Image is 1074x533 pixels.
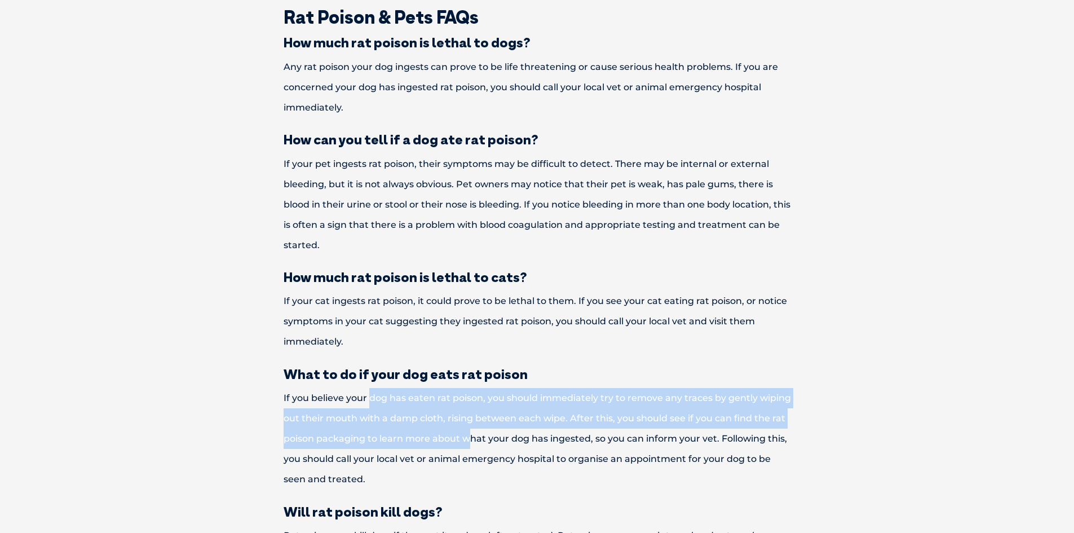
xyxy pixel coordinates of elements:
h2: Rat Poison & Pets FAQs [244,8,830,26]
h3: What to do if your dog eats rat poison [244,367,830,381]
p: If your pet ingests rat poison, their symptoms may be difficult to detect. There may be internal ... [244,154,830,256]
p: Any rat poison your dog ingests can prove to be life threatening or cause serious health problems... [244,57,830,118]
h3: Will rat poison kill dogs? [244,505,830,518]
h3: How much rat poison is lethal to cats? [244,270,830,284]
h3: How much rat poison is lethal to dogs? [244,36,830,49]
p: If you believe your dog has eaten rat poison, you should immediately try to remove any traces by ... [244,388,830,490]
p: If your cat ingests rat poison, it could prove to be lethal to them. If you see your cat eating r... [244,291,830,352]
h3: How can you tell if a dog ate rat poison? [244,133,830,146]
